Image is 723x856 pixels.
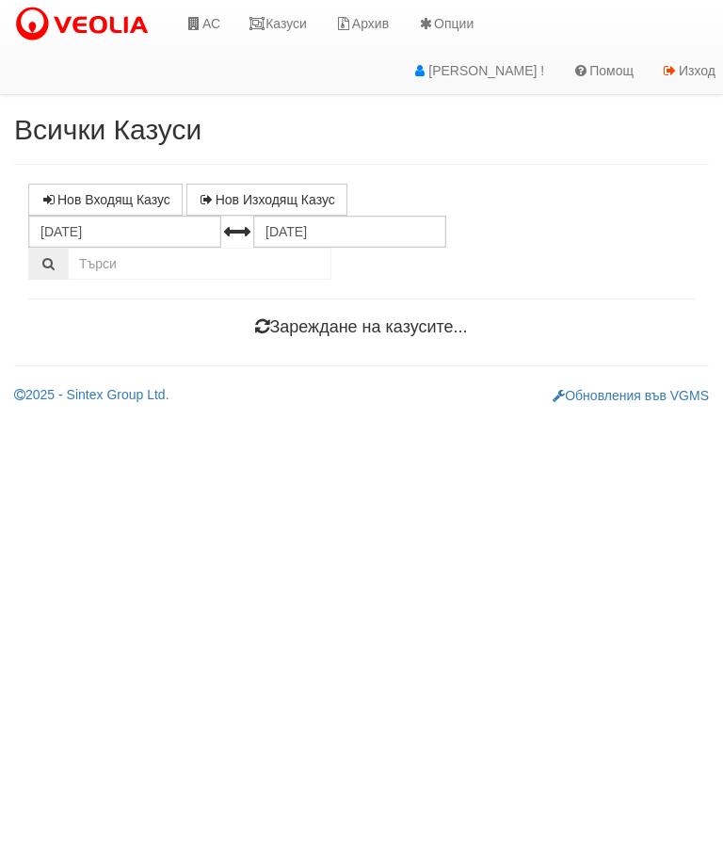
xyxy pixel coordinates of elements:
a: Нов Изходящ Казус [186,184,347,216]
img: VeoliaLogo.png [14,5,157,44]
input: Търсене по Идентификатор, Бл/Вх/Ап, Тип, Описание, Моб. Номер, Имейл, Файл, Коментар, [68,248,331,280]
a: Обновления във VGMS [553,388,709,403]
a: Помощ [558,47,648,94]
a: 2025 - Sintex Group Ltd. [14,387,169,402]
h2: Всички Казуси [14,114,709,145]
a: Нов Входящ Казус [28,184,183,216]
a: [PERSON_NAME] ! [397,47,558,94]
h4: Зареждане на казусите... [28,318,695,337]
